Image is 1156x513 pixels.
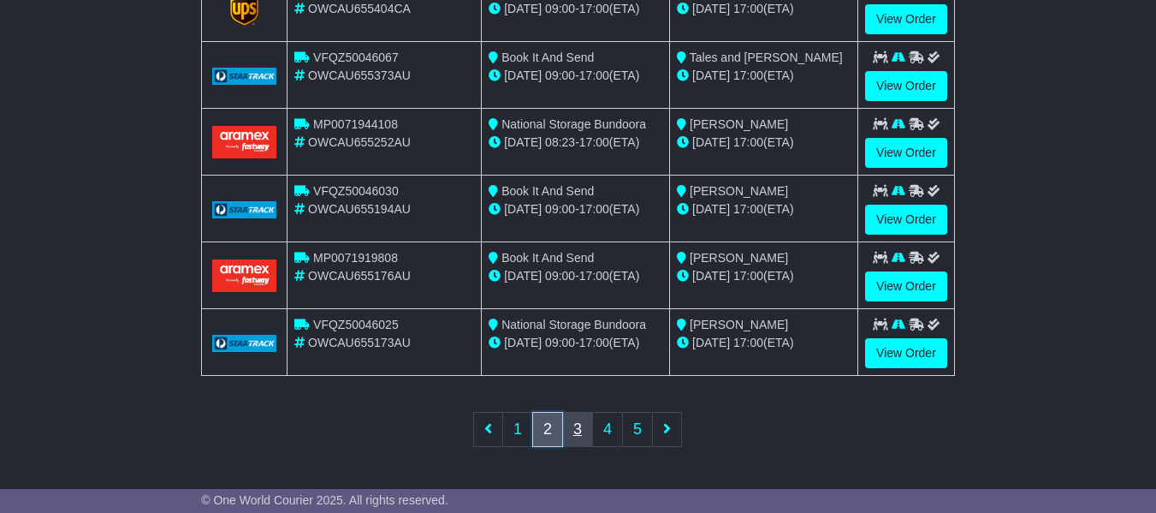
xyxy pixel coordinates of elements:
[733,202,763,216] span: 17:00
[545,202,575,216] span: 09:00
[212,259,276,291] img: Aramex.png
[313,117,398,131] span: MP0071944108
[865,205,947,235] a: View Order
[313,318,399,331] span: VFQZ50046025
[504,202,542,216] span: [DATE]
[489,134,662,152] div: - (ETA)
[733,2,763,15] span: 17:00
[579,269,609,283] span: 17:00
[545,269,575,283] span: 09:00
[313,251,398,265] span: MP0071919808
[865,338,947,368] a: View Order
[677,267,851,285] div: (ETA)
[545,69,575,82] span: 09:00
[692,135,730,149] span: [DATE]
[308,336,411,349] span: OWCAU655173AU
[579,135,609,149] span: 17:00
[733,69,763,82] span: 17:00
[690,318,788,331] span: [PERSON_NAME]
[501,318,646,331] span: National Storage Bundoora
[690,184,788,198] span: [PERSON_NAME]
[579,202,609,216] span: 17:00
[690,117,788,131] span: [PERSON_NAME]
[690,51,843,64] span: Tales and [PERSON_NAME]
[504,269,542,283] span: [DATE]
[733,135,763,149] span: 17:00
[692,202,730,216] span: [DATE]
[865,71,947,101] a: View Order
[489,267,662,285] div: - (ETA)
[308,2,411,15] span: OWCAU655404CA
[308,69,411,82] span: OWCAU655373AU
[865,271,947,301] a: View Order
[504,135,542,149] span: [DATE]
[592,412,623,447] a: 4
[677,67,851,85] div: (ETA)
[489,67,662,85] div: - (ETA)
[489,200,662,218] div: - (ETA)
[545,336,575,349] span: 09:00
[692,269,730,283] span: [DATE]
[545,135,575,149] span: 08:23
[865,138,947,168] a: View Order
[501,184,594,198] span: Book It And Send
[501,251,594,265] span: Book It And Send
[690,251,788,265] span: [PERSON_NAME]
[677,200,851,218] div: (ETA)
[308,269,411,283] span: OWCAU655176AU
[504,69,542,82] span: [DATE]
[692,336,730,349] span: [DATE]
[212,68,276,85] img: GetCarrierServiceLogo
[313,184,399,198] span: VFQZ50046030
[622,412,653,447] a: 5
[308,135,411,149] span: OWCAU655252AU
[545,2,575,15] span: 09:00
[677,334,851,352] div: (ETA)
[313,51,399,64] span: VFQZ50046067
[692,2,730,15] span: [DATE]
[733,336,763,349] span: 17:00
[692,69,730,82] span: [DATE]
[579,2,609,15] span: 17:00
[562,412,593,447] a: 3
[212,201,276,218] img: GetCarrierServiceLogo
[212,126,276,158] img: Aramex.png
[501,117,646,131] span: National Storage Bundoora
[504,336,542,349] span: [DATE]
[212,335,276,352] img: GetCarrierServiceLogo
[579,69,609,82] span: 17:00
[489,334,662,352] div: - (ETA)
[504,2,542,15] span: [DATE]
[201,493,448,507] span: © One World Courier 2025. All rights reserved.
[865,4,947,34] a: View Order
[532,412,563,447] a: 2
[502,412,533,447] a: 1
[501,51,594,64] span: Book It And Send
[308,202,411,216] span: OWCAU655194AU
[579,336,609,349] span: 17:00
[733,269,763,283] span: 17:00
[677,134,851,152] div: (ETA)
